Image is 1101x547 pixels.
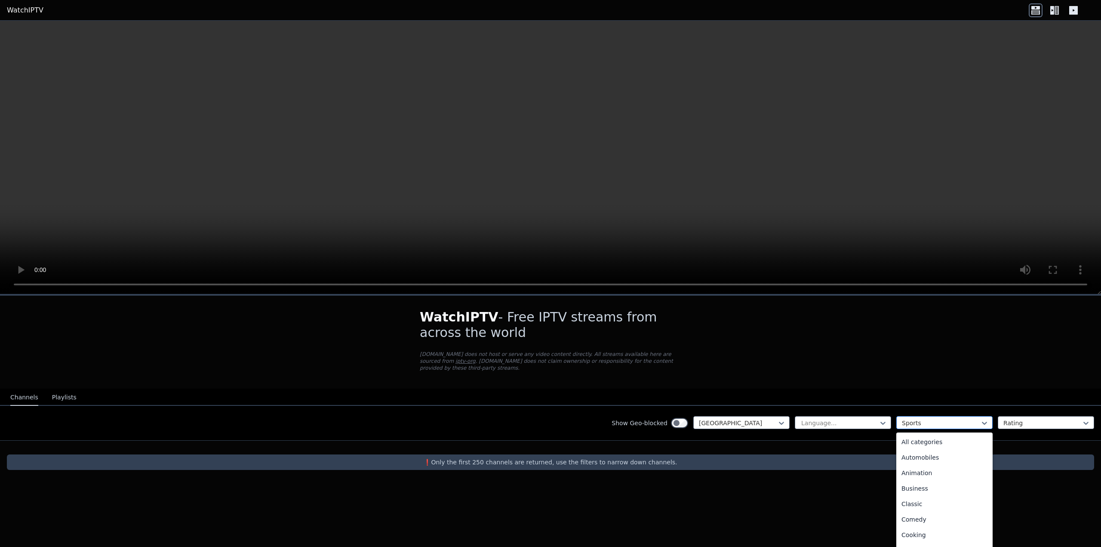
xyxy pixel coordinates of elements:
div: Comedy [896,512,993,527]
div: Automobiles [896,450,993,465]
div: Cooking [896,527,993,543]
label: Show Geo-blocked [612,419,667,427]
div: Animation [896,465,993,481]
button: Playlists [52,389,77,406]
div: Classic [896,496,993,512]
p: ❗️Only the first 250 channels are returned, use the filters to narrow down channels. [10,458,1091,467]
div: All categories [896,434,993,450]
a: iptv-org [455,358,476,364]
p: [DOMAIN_NAME] does not host or serve any video content directly. All streams available here are s... [420,351,681,371]
h1: - Free IPTV streams from across the world [420,309,681,340]
div: Business [896,481,993,496]
span: WatchIPTV [420,309,498,324]
a: WatchIPTV [7,5,43,15]
button: Channels [10,389,38,406]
